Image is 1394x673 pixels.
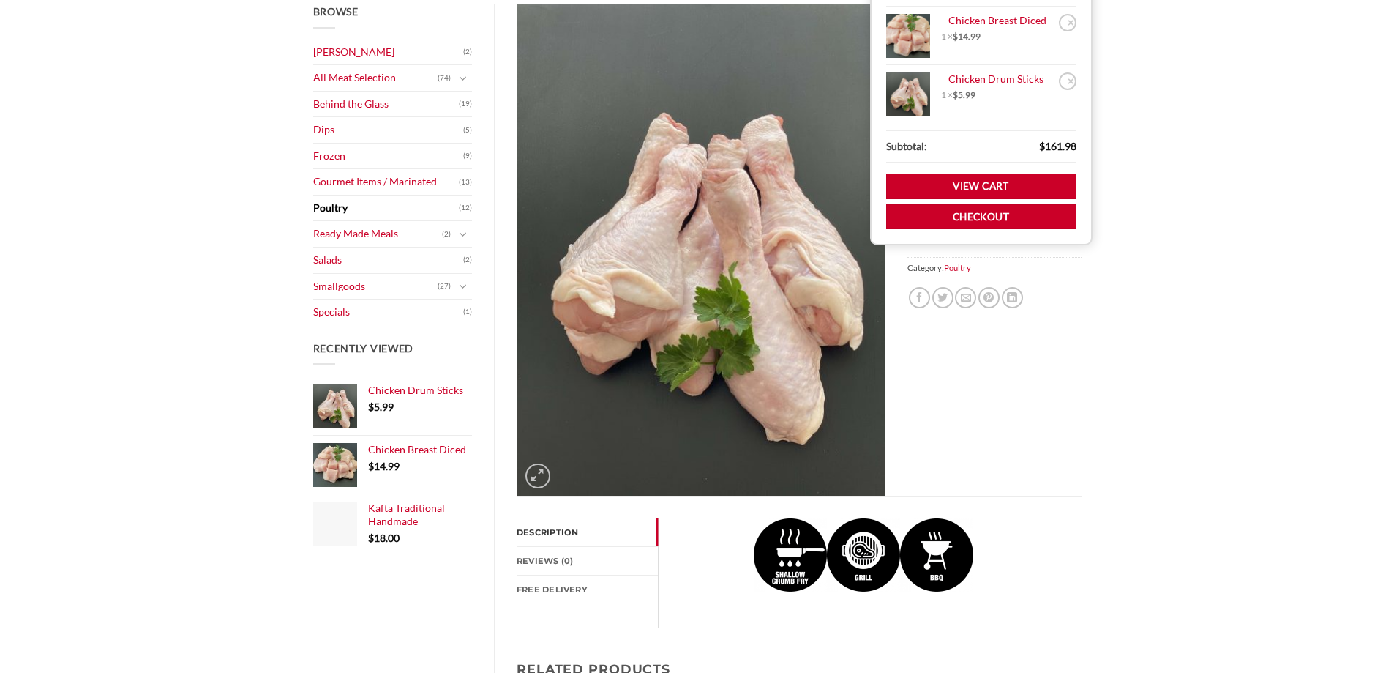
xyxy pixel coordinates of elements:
bdi: 18.00 [368,532,400,544]
a: Poultry [313,196,460,221]
span: (13) [459,171,472,193]
a: Checkout [886,204,1076,230]
span: Chicken Breast Diced [368,443,466,456]
a: FREE Delivery [517,576,658,603]
span: (27) [438,275,451,297]
span: 1 × [941,89,975,101]
bdi: 14.99 [953,31,981,42]
span: Kafta Traditional Handmade [368,502,445,527]
a: Zoom [525,464,550,488]
a: Gourmet Items / Marinated [313,169,460,195]
span: (1) [463,301,472,323]
img: Chicken Drum Sticks [827,518,900,592]
a: Email to a Friend [955,287,976,308]
a: Remove Chicken Breast Diced from cart [1059,14,1076,31]
a: Pin on Pinterest [978,287,1000,308]
a: Share on LinkedIn [1002,287,1023,308]
span: (2) [463,41,472,63]
span: (2) [463,249,472,271]
a: View cart [886,174,1076,199]
a: All Meat Selection [313,65,438,91]
a: Chicken Drum Sticks [368,384,473,397]
a: Behind the Glass [313,92,460,117]
img: Chicken Drum Sticks [681,518,754,592]
span: Browse [313,5,359,18]
a: Chicken Breast Diced [368,443,473,456]
a: Dips [313,117,464,143]
a: Share on Facebook [909,287,930,308]
a: Poultry [944,263,971,272]
button: Toggle [454,226,472,242]
a: Share on Twitter [932,287,953,308]
span: (9) [463,145,472,167]
a: Chicken Breast Diced [941,14,1054,27]
a: Description [517,518,658,546]
span: (5) [463,119,472,141]
span: (12) [459,197,472,219]
bdi: 161.98 [1039,140,1076,152]
a: Frozen [313,144,464,169]
a: Smallgoods [313,274,438,300]
span: $ [368,460,374,472]
a: [PERSON_NAME] [313,40,464,65]
strong: Subtotal: [886,138,927,155]
span: (19) [459,93,472,115]
span: $ [1039,140,1045,152]
a: Chicken Drum Sticks [941,72,1054,86]
img: Chicken Drum Sticks [900,518,973,592]
img: Chicken Drum Sticks [754,518,827,592]
a: Reviews (0) [517,547,658,575]
a: Remove Chicken Drum Sticks from cart [1059,72,1076,90]
span: $ [368,532,374,544]
bdi: 14.99 [368,460,400,472]
bdi: 5.99 [368,401,394,413]
a: Ready Made Meals [313,221,443,247]
span: (74) [438,67,451,89]
bdi: 5.99 [953,89,975,100]
span: $ [368,401,374,413]
span: Recently Viewed [313,342,414,354]
span: 1 × [941,31,981,42]
span: $ [953,31,958,42]
a: Salads [313,248,464,273]
a: Specials [313,300,464,325]
span: Category: [907,257,1081,278]
button: Toggle [454,278,472,294]
a: Kafta Traditional Handmade [368,502,473,529]
span: (2) [442,223,451,245]
img: Chicken Drum Sticks [517,4,885,496]
span: $ [953,89,958,100]
span: Chicken Drum Sticks [368,384,463,396]
button: Toggle [454,70,472,86]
